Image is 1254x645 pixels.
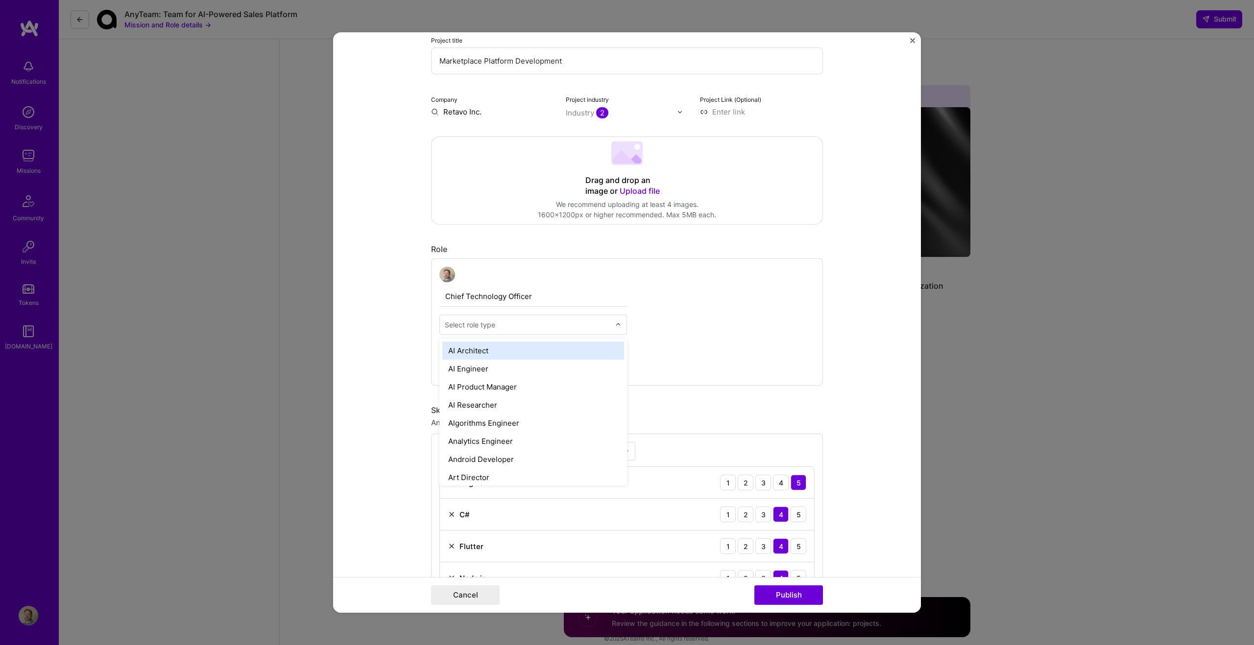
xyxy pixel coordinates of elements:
[791,570,806,586] div: 5
[442,468,624,486] div: Art Director
[720,507,736,522] div: 1
[755,475,771,490] div: 3
[442,342,624,360] div: AI Architect
[620,186,660,196] span: Upload file
[442,378,624,396] div: AI Product Manager
[791,475,806,490] div: 5
[431,137,823,225] div: Drag and drop an image or Upload fileWe recommend uploading at least 4 images.1600x1200px or high...
[791,538,806,554] div: 5
[566,108,608,118] div: Industry
[585,175,669,197] div: Drag and drop an image or
[700,96,761,103] label: Project Link (Optional)
[700,107,823,117] input: Enter link
[738,538,753,554] div: 2
[538,199,716,209] div: We recommend uploading at least 4 images.
[431,405,823,415] div: Skills used — Add up to 12 skills
[738,570,753,586] div: 2
[431,244,823,254] div: Role
[773,570,789,586] div: 4
[431,47,823,74] input: Enter the name of the project
[720,570,736,586] div: 1
[459,509,470,519] div: C#
[755,538,771,554] div: 3
[755,570,771,586] div: 3
[773,507,789,522] div: 4
[448,574,456,582] img: Remove
[431,585,500,605] button: Cancel
[754,585,823,605] button: Publish
[596,107,608,118] span: 2
[431,417,823,428] div: Any new skills will be added to your profile.
[442,414,624,432] div: Algorithms Engineer
[431,107,554,117] input: Enter name or website
[459,541,483,551] div: Flutter
[773,538,789,554] div: 4
[431,96,458,103] label: Company
[445,320,495,330] div: Select role type
[448,542,456,550] img: Remove
[738,475,753,490] div: 2
[538,209,716,220] div: 1600x1200px or higher recommended. Max 5MB each.
[773,475,789,490] div: 4
[566,96,609,103] label: Project industry
[431,37,462,44] label: Project title
[677,109,683,115] img: drop icon
[442,450,624,468] div: Android Developer
[442,360,624,378] div: AI Engineer
[720,538,736,554] div: 1
[439,286,627,307] input: Role Name
[448,510,456,518] img: Remove
[755,507,771,522] div: 3
[442,396,624,414] div: AI Researcher
[738,507,753,522] div: 2
[791,507,806,522] div: 5
[910,38,915,48] button: Close
[459,573,486,583] div: Node.js
[720,475,736,490] div: 1
[442,432,624,450] div: Analytics Engineer
[615,322,621,327] img: drop icon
